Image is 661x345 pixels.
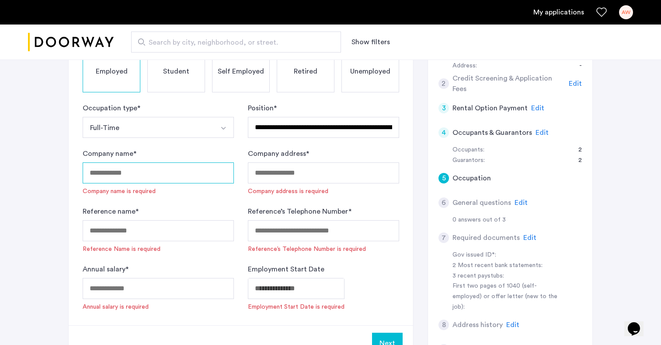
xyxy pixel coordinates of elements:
[83,103,140,113] label: Occupation type *
[452,197,511,208] h5: General questions
[213,117,234,138] button: Select option
[149,37,317,48] span: Search by city, neighborhood, or street.
[452,73,566,94] h5: Credit Screening & Application Fees
[248,148,309,159] label: Company address *
[619,5,633,19] div: AW
[83,206,139,217] label: Reference name *
[515,199,528,206] span: Edit
[220,125,227,132] img: arrow
[570,155,582,166] div: 2
[248,187,328,196] div: Company address is required
[438,103,449,113] div: 3
[452,61,477,71] div: Address:
[83,264,129,275] label: Annual salary *
[596,7,607,18] a: Favorites
[506,321,519,328] span: Edit
[83,245,234,253] span: Reference Name is required
[248,103,277,113] label: Position *
[28,26,114,59] img: logo
[83,303,149,311] div: Annual salary is required
[452,173,491,183] h5: Occupation
[83,117,213,138] button: Select option
[438,127,449,138] div: 4
[438,320,449,330] div: 8
[438,232,449,243] div: 7
[452,261,563,271] div: 2 Most recent bank statements:
[452,250,563,261] div: Gov issued ID*:
[248,206,351,217] label: Reference’s Telephone Number *
[248,278,344,299] input: Employment Start Date
[536,129,549,136] span: Edit
[452,281,563,313] div: First two pages of 1040 (self-employed) or offer letter (new to the job):
[351,37,390,47] button: Show or hide filters
[438,78,449,89] div: 2
[28,26,114,59] a: Cazamio logo
[248,264,324,275] label: Employment Start Date
[533,7,584,18] a: My application
[452,232,520,243] h5: Required documents
[83,148,136,159] label: Company name *
[452,155,485,166] div: Guarantors:
[624,310,652,336] iframe: chat widget
[218,66,264,77] span: Self Employed
[452,145,484,155] div: Occupants:
[248,303,344,311] span: Employment Start Date is required
[571,61,582,71] div: -
[531,105,544,112] span: Edit
[96,66,128,77] span: Employed
[83,187,156,196] div: Company name is required
[452,271,563,282] div: 3 recent paystubs:
[569,80,582,87] span: Edit
[350,66,390,77] span: Unemployed
[248,245,399,253] span: Reference’s Telephone Number is required
[452,320,503,330] h5: Address history
[452,103,528,113] h5: Rental Option Payment
[452,127,532,138] h5: Occupants & Guarantors
[438,197,449,208] div: 6
[570,145,582,155] div: 2
[294,66,317,77] span: Retired
[523,234,536,241] span: Edit
[163,66,189,77] span: Student
[131,32,341,53] input: Apartment Search
[452,215,582,225] div: 0 answers out of 3
[438,173,449,183] div: 5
